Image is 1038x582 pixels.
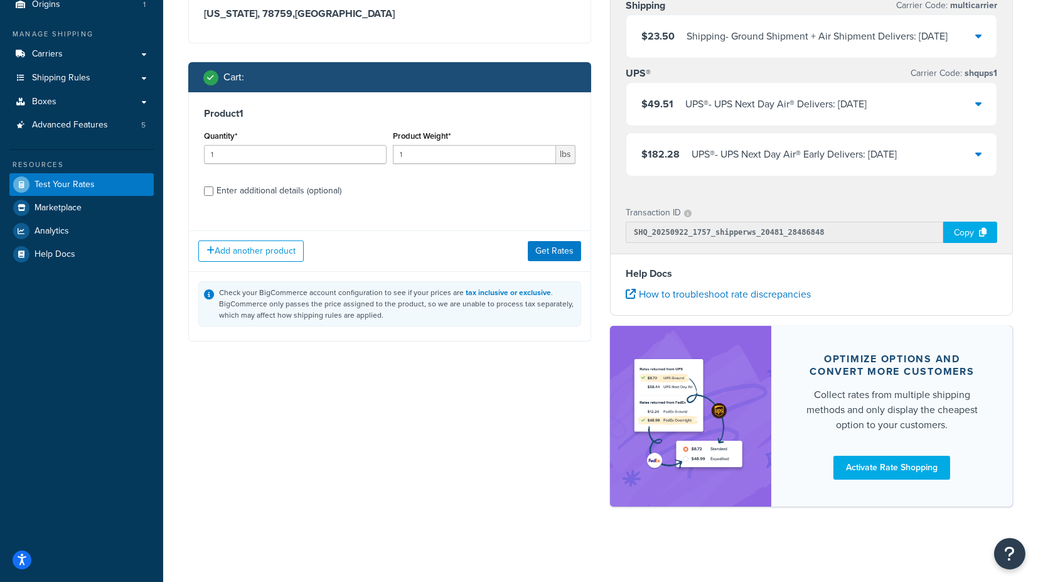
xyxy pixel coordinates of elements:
[685,95,867,113] div: UPS® - UPS Next Day Air® Delivers: [DATE]
[641,97,673,111] span: $49.51
[204,186,213,196] input: Enter additional details (optional)
[217,182,341,200] div: Enter additional details (optional)
[641,147,680,161] span: $182.28
[393,145,556,164] input: 0.00
[801,387,983,433] div: Collect rates from multiple shipping methods and only display the cheapest option to your customers.
[223,72,244,83] h2: Cart :
[626,67,651,80] h3: UPS®
[35,249,75,260] span: Help Docs
[35,180,95,190] span: Test Your Rates
[556,145,575,164] span: lbs
[9,243,154,266] a: Help Docs
[626,287,811,301] a: How to troubleshoot rate discrepancies
[9,197,154,219] a: Marketplace
[9,220,154,242] a: Analytics
[801,353,983,378] div: Optimize options and convert more customers
[994,538,1025,569] button: Open Resource Center
[35,226,69,237] span: Analytics
[32,73,90,84] span: Shipping Rules
[219,287,575,321] div: Check your BigCommerce account configuration to see if your prices are . BigCommerce only passes ...
[204,145,387,164] input: 0
[943,222,997,243] div: Copy
[9,114,154,137] li: Advanced Features
[626,266,997,281] h4: Help Docs
[204,8,575,20] h3: [US_STATE], 78759 , [GEOGRAPHIC_DATA]
[198,240,304,262] button: Add another product
[32,97,56,107] span: Boxes
[393,131,451,141] label: Product Weight*
[32,49,63,60] span: Carriers
[9,173,154,196] a: Test Your Rates
[641,29,675,43] span: $23.50
[528,241,581,261] button: Get Rates
[629,345,752,488] img: feature-image-rateshop-7084cbbcb2e67ef1d54c2e976f0e592697130d5817b016cf7cc7e13314366067.png
[9,43,154,66] a: Carriers
[911,65,997,82] p: Carrier Code:
[626,204,681,222] p: Transaction ID
[204,131,237,141] label: Quantity*
[962,67,997,80] span: shqups1
[466,287,551,298] a: tax inclusive or exclusive
[9,90,154,114] a: Boxes
[833,456,950,480] a: Activate Rate Shopping
[687,28,948,45] div: Shipping - Ground Shipment + Air Shipment Delivers: [DATE]
[9,29,154,40] div: Manage Shipping
[9,114,154,137] a: Advanced Features5
[35,203,82,213] span: Marketplace
[32,120,108,131] span: Advanced Features
[204,107,575,120] h3: Product 1
[692,146,897,163] div: UPS® - UPS Next Day Air® Early Delivers: [DATE]
[9,67,154,90] a: Shipping Rules
[9,159,154,170] div: Resources
[141,120,146,131] span: 5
